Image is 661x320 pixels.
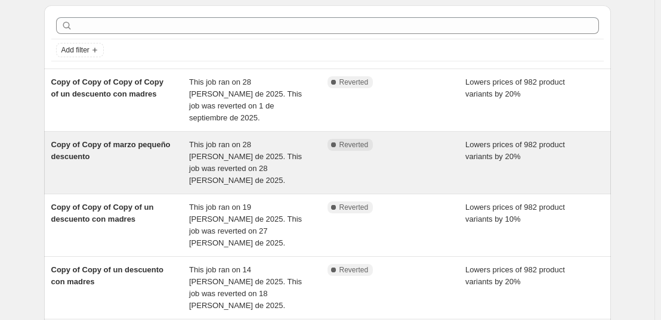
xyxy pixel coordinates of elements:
[465,140,565,161] span: Lowers prices of 982 product variants by 20%
[465,265,565,286] span: Lowers prices of 982 product variants by 20%
[189,140,302,185] span: This job ran on 28 [PERSON_NAME] de 2025. This job was reverted on 28 [PERSON_NAME] de 2025.
[339,203,369,212] span: Reverted
[51,265,164,286] span: Copy of Copy of un descuento con madres
[189,77,302,122] span: This job ran on 28 [PERSON_NAME] de 2025. This job was reverted on 1 de septiembre de 2025.
[56,43,104,57] button: Add filter
[339,140,369,150] span: Reverted
[51,203,154,223] span: Copy of Copy of Copy of un descuento con madres
[339,77,369,87] span: Reverted
[465,203,565,223] span: Lowers prices of 982 product variants by 10%
[51,77,163,98] span: Copy of Copy of Copy of Copy of un descuento con madres
[339,265,369,275] span: Reverted
[189,203,302,247] span: This job ran on 19 [PERSON_NAME] de 2025. This job was reverted on 27 [PERSON_NAME] de 2025.
[61,45,89,55] span: Add filter
[189,265,302,310] span: This job ran on 14 [PERSON_NAME] de 2025. This job was reverted on 18 [PERSON_NAME] de 2025.
[51,140,171,161] span: Copy of Copy of marzo pequeño descuento
[465,77,565,98] span: Lowers prices of 982 product variants by 20%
